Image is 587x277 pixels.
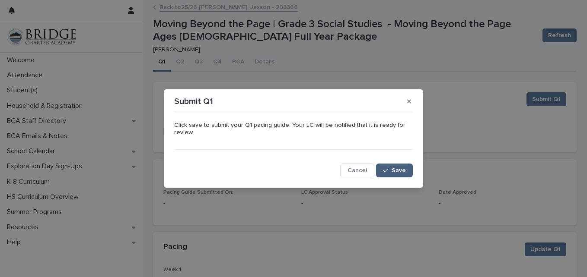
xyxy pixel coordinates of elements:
[392,167,406,173] span: Save
[348,167,367,173] span: Cancel
[376,164,413,177] button: Save
[340,164,374,177] button: Cancel
[174,122,413,136] p: Click save to submit your Q1 pacing guide. Your LC will be notified that it is ready for review.
[174,96,213,107] p: Submit Q1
